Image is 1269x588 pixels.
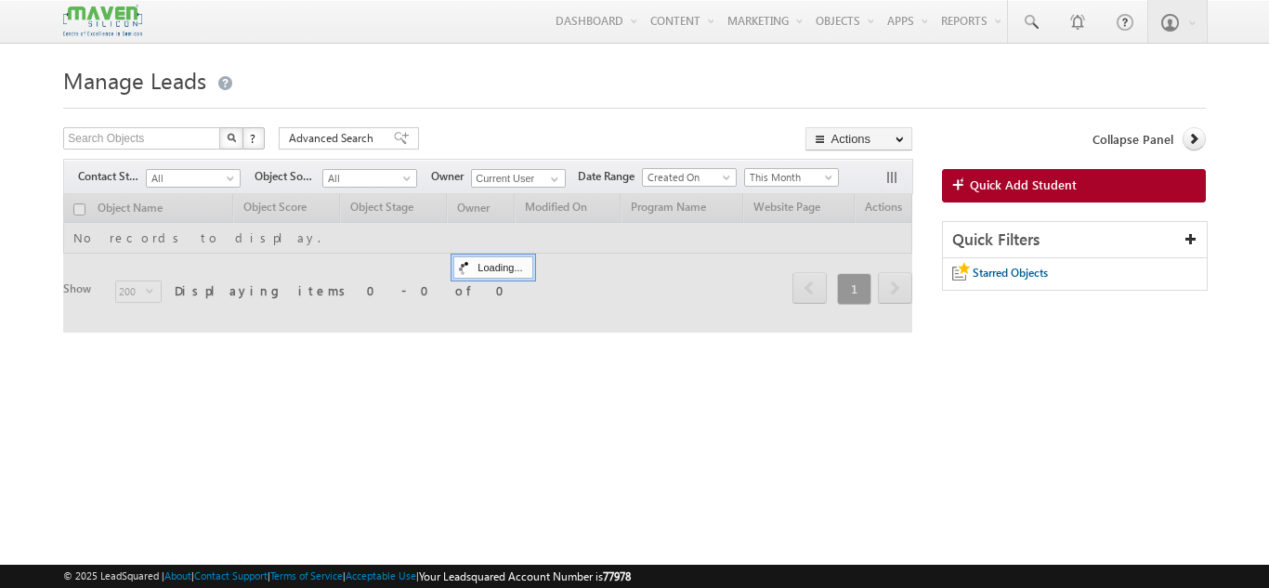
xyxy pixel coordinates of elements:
[578,168,642,185] span: Date Range
[453,256,532,279] div: Loading...
[242,127,265,150] button: ?
[603,569,631,583] span: 77978
[323,170,412,187] span: All
[1092,131,1173,148] span: Collapse Panel
[541,170,564,189] a: Show All Items
[63,5,141,37] img: Custom Logo
[255,168,322,185] span: Object Source
[642,168,737,187] a: Created On
[431,168,471,185] span: Owner
[270,569,343,581] a: Terms of Service
[970,176,1077,193] span: Quick Add Student
[805,127,912,150] button: Actions
[289,130,379,147] span: Advanced Search
[147,170,235,187] span: All
[745,169,833,186] span: This Month
[942,169,1206,203] a: Quick Add Student
[227,133,236,142] img: Search
[744,168,839,187] a: This Month
[322,169,417,188] a: All
[63,568,631,585] span: © 2025 LeadSquared | | | | |
[250,130,258,146] span: ?
[471,169,566,188] input: Type to Search
[643,169,731,186] span: Created On
[194,569,268,581] a: Contact Support
[63,65,206,95] span: Manage Leads
[943,222,1207,258] div: Quick Filters
[146,169,241,188] a: All
[346,569,416,581] a: Acceptable Use
[973,266,1048,280] span: Starred Objects
[419,569,631,583] span: Your Leadsquared Account Number is
[164,569,191,581] a: About
[78,168,146,185] span: Contact Stage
